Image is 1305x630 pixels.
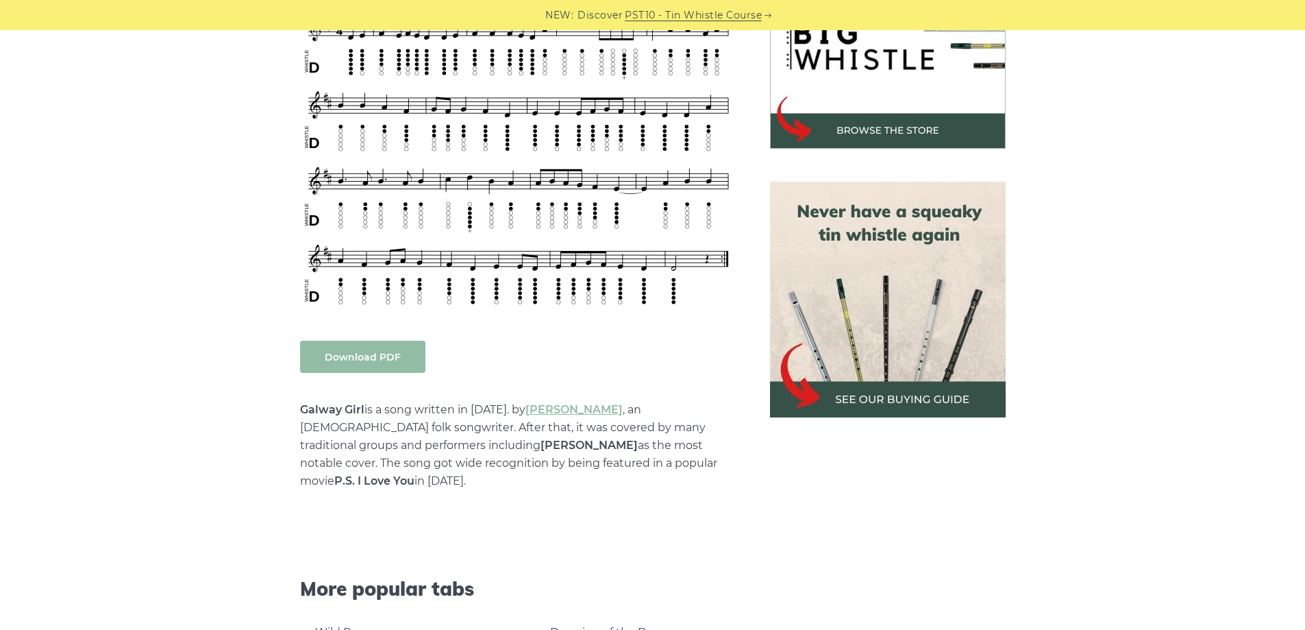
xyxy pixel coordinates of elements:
a: PST10 - Tin Whistle Course [625,8,762,23]
span: More popular tabs [300,577,737,601]
img: tin whistle buying guide [770,182,1006,417]
p: is a song written in [DATE]. by , an [DEMOGRAPHIC_DATA] folk songwriter. After that, it was cover... [300,401,737,490]
span: Discover [577,8,623,23]
strong: [PERSON_NAME] [540,439,638,452]
span: NEW: [545,8,573,23]
strong: Galway Girl [300,403,364,416]
a: Download PDF [300,341,425,373]
strong: P.S. I Love You [334,474,414,487]
a: [PERSON_NAME] [525,403,623,416]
